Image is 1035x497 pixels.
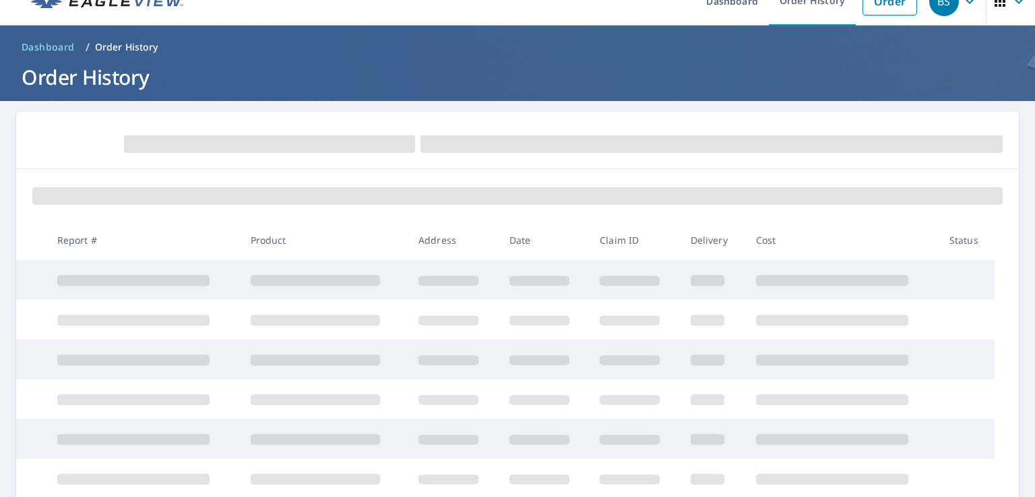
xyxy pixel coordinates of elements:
th: Delivery [680,220,745,260]
li: / [86,39,90,55]
th: Product [240,220,408,260]
h1: Order History [16,63,1019,91]
th: Cost [745,220,939,260]
nav: breadcrumb [16,36,1019,58]
a: Dashboard [16,36,80,58]
th: Date [499,220,590,260]
th: Report # [46,220,240,260]
th: Claim ID [589,220,680,260]
th: Status [939,220,995,260]
span: Dashboard [22,40,75,54]
p: Order History [95,40,158,54]
th: Address [408,220,499,260]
